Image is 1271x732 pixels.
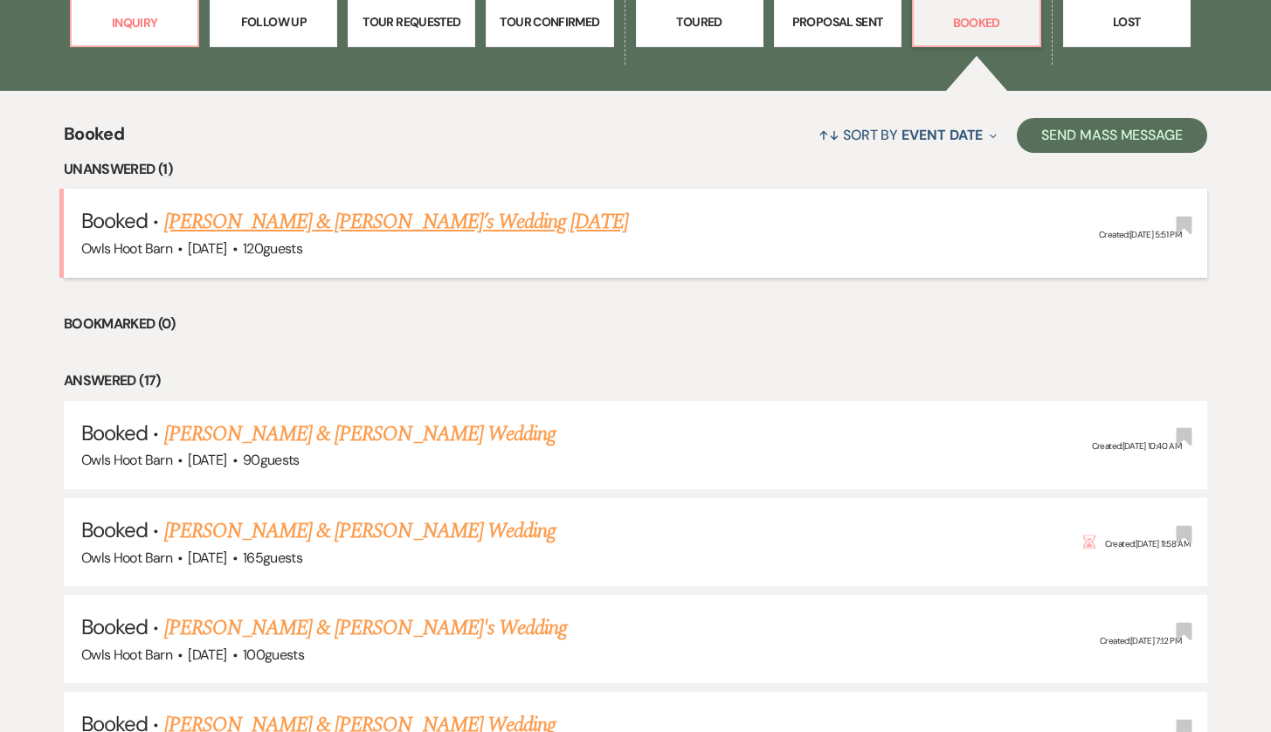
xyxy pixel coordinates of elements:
span: Owls Hoot Barn [81,646,172,664]
button: Sort By Event Date [812,112,1004,158]
span: 120 guests [243,239,302,258]
li: Unanswered (1) [64,158,1207,181]
p: Booked [924,13,1029,32]
span: Booked [81,419,148,446]
span: 90 guests [243,451,300,469]
span: Booked [64,121,124,158]
p: Tour Requested [359,12,464,31]
span: [DATE] [188,451,226,469]
p: Inquiry [82,13,187,32]
p: Follow Up [221,12,326,31]
span: Created: [DATE] 5:51 PM [1099,229,1181,240]
a: [PERSON_NAME] & [PERSON_NAME]’s Wedding [DATE] [164,206,629,238]
span: Booked [81,516,148,543]
span: Created: [DATE] 11:58 AM [1105,538,1190,549]
span: Booked [81,207,148,234]
p: Proposal Sent [785,12,890,31]
span: 100 guests [243,646,304,664]
a: [PERSON_NAME] & [PERSON_NAME] Wedding [164,418,556,450]
span: Created: [DATE] 7:12 PM [1100,635,1181,646]
a: [PERSON_NAME] & [PERSON_NAME] Wedding [164,515,556,547]
span: 165 guests [243,549,302,567]
span: [DATE] [188,239,226,258]
span: Event Date [901,126,983,144]
li: Bookmarked (0) [64,313,1207,335]
span: Created: [DATE] 10:40 AM [1092,441,1181,452]
span: [DATE] [188,646,226,664]
span: Booked [81,613,148,640]
li: Answered (17) [64,369,1207,392]
span: [DATE] [188,549,226,567]
span: Owls Hoot Barn [81,451,172,469]
p: Toured [647,12,752,31]
p: Tour Confirmed [497,12,602,31]
p: Lost [1074,12,1179,31]
span: Owls Hoot Barn [81,549,172,567]
a: [PERSON_NAME] & [PERSON_NAME]'s Wedding [164,612,568,644]
span: Owls Hoot Barn [81,239,172,258]
button: Send Mass Message [1017,118,1207,153]
span: ↑↓ [819,126,839,144]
